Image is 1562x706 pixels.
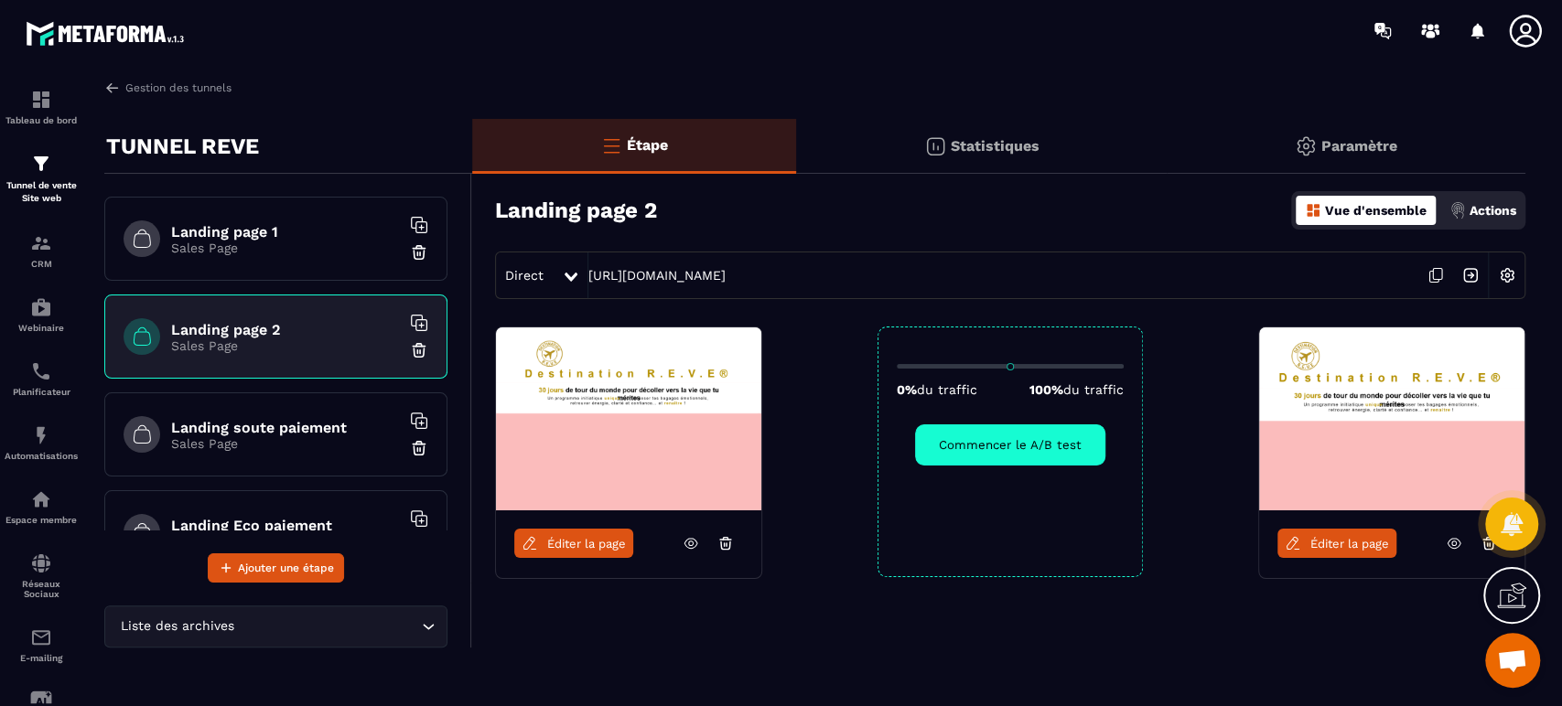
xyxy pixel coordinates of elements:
[5,579,78,599] p: Réseaux Sociaux
[5,259,78,269] p: CRM
[5,283,78,347] a: automationsautomationsWebinaire
[1485,633,1540,688] div: Ouvrir le chat
[5,515,78,525] p: Espace membre
[600,134,622,156] img: bars-o.4a397970.svg
[410,439,428,457] img: trash
[547,537,626,551] span: Éditer la page
[1470,203,1516,218] p: Actions
[1310,537,1389,551] span: Éditer la page
[410,243,428,262] img: trash
[1305,202,1321,219] img: dashboard-orange.40269519.svg
[5,219,78,283] a: formationformationCRM
[238,616,417,636] input: Search for option
[410,341,428,359] img: trash
[1295,135,1317,157] img: setting-gr.5f69749f.svg
[495,198,657,223] h3: Landing page 2
[104,80,121,96] img: arrow
[5,613,78,677] a: emailemailE-mailing
[1277,529,1396,558] a: Éditer la page
[104,605,447,647] div: Search for option
[1063,382,1124,397] span: du traffic
[5,387,78,397] p: Planificateur
[5,75,78,139] a: formationformationTableau de bord
[1029,382,1124,397] p: 100%
[5,347,78,411] a: schedulerschedulerPlanificateur
[171,321,400,338] h6: Landing page 2
[5,411,78,475] a: automationsautomationsAutomatisations
[30,153,52,175] img: formation
[30,89,52,111] img: formation
[1325,203,1427,218] p: Vue d'ensemble
[171,517,400,534] h6: Landing Eco paiement
[1453,258,1488,293] img: arrow-next.bcc2205e.svg
[5,475,78,539] a: automationsautomationsEspace membre
[104,80,232,96] a: Gestion des tunnels
[5,653,78,663] p: E-mailing
[924,135,946,157] img: stats.20deebd0.svg
[30,488,52,510] img: automations
[514,529,633,558] a: Éditer la page
[627,136,668,154] p: Étape
[496,327,761,510] img: image
[30,360,52,382] img: scheduler
[915,424,1105,465] button: Commencer le A/B test
[951,137,1040,155] p: Statistiques
[30,424,52,446] img: automations
[5,451,78,461] p: Automatisations
[5,139,78,219] a: formationformationTunnel de vente Site web
[5,323,78,333] p: Webinaire
[588,268,726,283] a: [URL][DOMAIN_NAME]
[1490,258,1524,293] img: setting-w.858f3a88.svg
[30,552,52,574] img: social-network
[1449,202,1466,219] img: actions.d6e523a2.png
[5,115,78,125] p: Tableau de bord
[897,382,977,397] p: 0%
[171,419,400,436] h6: Landing soute paiement
[171,338,400,353] p: Sales Page
[171,436,400,451] p: Sales Page
[238,559,334,577] span: Ajouter une étape
[30,232,52,254] img: formation
[106,128,259,165] p: TUNNEL REVE
[5,179,78,205] p: Tunnel de vente Site web
[26,16,190,50] img: logo
[1321,137,1397,155] p: Paramètre
[1259,327,1524,510] img: image
[917,382,977,397] span: du traffic
[5,539,78,613] a: social-networksocial-networkRéseaux Sociaux
[116,616,238,636] span: Liste des archives
[30,626,52,648] img: email
[171,223,400,241] h6: Landing page 1
[171,241,400,255] p: Sales Page
[208,553,344,583] button: Ajouter une étape
[505,268,544,283] span: Direct
[30,296,52,318] img: automations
